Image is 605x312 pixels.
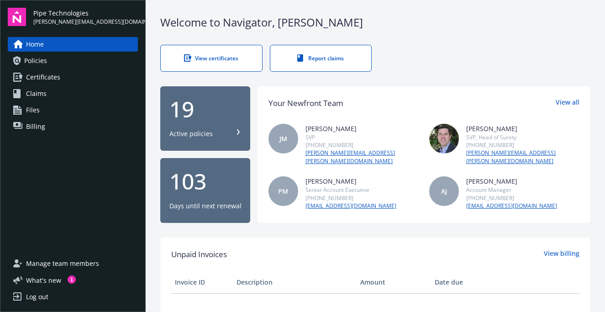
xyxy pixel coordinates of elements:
[305,133,419,141] div: SVP
[33,8,138,26] button: Pipe Technologies[PERSON_NAME][EMAIL_ADDRESS][DOMAIN_NAME]
[26,103,40,117] span: Files
[169,129,213,138] div: Active policies
[169,201,242,211] div: Days until next renewal
[305,141,419,149] div: [PHONE_NUMBER]
[466,202,557,210] a: [EMAIL_ADDRESS][DOMAIN_NAME]
[26,70,60,85] span: Certificates
[466,141,579,149] div: [PHONE_NUMBER]
[26,275,61,285] span: What ' s new
[8,275,76,285] button: What's new1
[466,176,557,186] div: [PERSON_NAME]
[305,202,396,210] a: [EMAIL_ADDRESS][DOMAIN_NAME]
[171,271,233,293] th: Invoice ID
[26,290,48,304] div: Log out
[270,45,372,72] a: Report claims
[26,37,44,52] span: Home
[268,97,343,109] div: Your Newfront Team
[160,45,263,72] a: View certificates
[26,86,47,101] span: Claims
[305,124,419,133] div: [PERSON_NAME]
[171,249,227,260] span: Unpaid Invoices
[8,53,138,68] a: Policies
[8,119,138,134] a: Billing
[8,86,138,101] a: Claims
[466,149,579,165] a: [PERSON_NAME][EMAIL_ADDRESS][PERSON_NAME][DOMAIN_NAME]
[466,186,557,194] div: Account Manager
[26,119,45,134] span: Billing
[357,271,431,293] th: Amount
[544,249,579,260] a: View billing
[305,176,396,186] div: [PERSON_NAME]
[8,8,26,26] img: navigator-logo.svg
[160,158,250,223] button: 103Days until next renewal
[160,86,250,151] button: 19Active policies
[33,18,138,26] span: [PERSON_NAME][EMAIL_ADDRESS][DOMAIN_NAME]
[289,54,353,62] div: Report claims
[33,8,138,18] span: Pipe Technologies
[169,98,241,120] div: 19
[8,256,138,271] a: Manage team members
[169,170,241,192] div: 103
[466,124,579,133] div: [PERSON_NAME]
[8,37,138,52] a: Home
[233,271,357,293] th: Description
[305,149,419,165] a: [PERSON_NAME][EMAIL_ADDRESS][PERSON_NAME][DOMAIN_NAME]
[466,194,557,202] div: [PHONE_NUMBER]
[160,15,590,30] div: Welcome to Navigator , [PERSON_NAME]
[556,97,579,109] a: View all
[441,186,447,196] span: AJ
[305,194,396,202] div: [PHONE_NUMBER]
[26,256,99,271] span: Manage team members
[466,133,579,141] div: SVP, Head of Surety
[24,53,47,68] span: Policies
[278,186,288,196] span: PM
[8,70,138,85] a: Certificates
[305,186,396,194] div: Senior Account Executive
[179,54,244,62] div: View certificates
[431,271,493,293] th: Date due
[68,275,76,284] div: 1
[279,134,287,143] span: JM
[429,124,459,153] img: photo
[8,103,138,117] a: Files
